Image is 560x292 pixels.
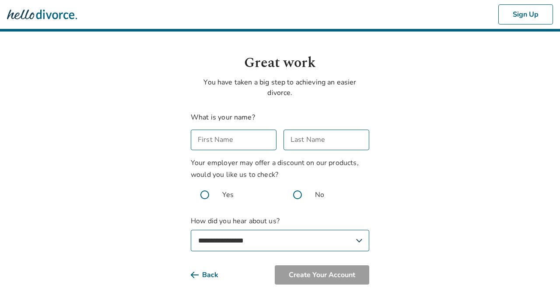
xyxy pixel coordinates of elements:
[191,158,359,179] span: Your employer may offer a discount on our products, would you like us to check?
[275,265,369,285] button: Create Your Account
[191,113,255,122] label: What is your name?
[516,250,560,292] iframe: Chat Widget
[191,216,369,251] label: How did you hear about us?
[498,4,553,25] button: Sign Up
[191,265,232,285] button: Back
[222,190,234,200] span: Yes
[7,6,77,23] img: Hello Divorce Logo
[315,190,324,200] span: No
[191,53,369,74] h1: Great work
[191,230,369,251] select: How did you hear about us?
[191,77,369,98] p: You have taken a big step to achieving an easier divorce.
